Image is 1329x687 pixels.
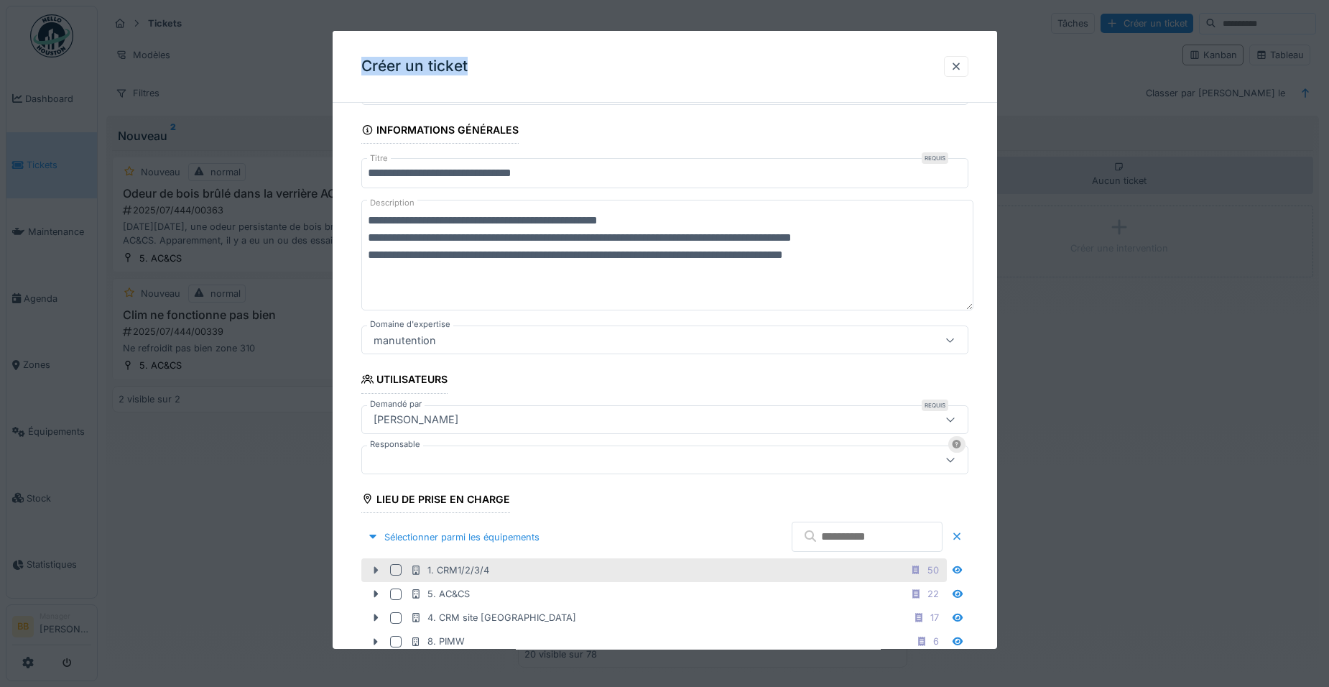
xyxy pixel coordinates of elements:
div: Sélectionner parmi les équipements [361,527,545,547]
div: Requis [922,152,948,164]
div: 22 [927,587,939,601]
div: 4. CRM site [GEOGRAPHIC_DATA] [410,611,576,624]
div: 5. AC&CS [410,587,470,601]
div: 50 [927,563,939,577]
div: 8. PIMW [410,635,465,648]
div: Lieu de prise en charge [361,489,511,513]
div: 1. CRM1/2/3/4 [410,563,489,577]
div: Utilisateurs [361,369,448,393]
label: Titre [367,152,391,165]
div: Informations générales [361,119,519,144]
div: [PERSON_NAME] [368,412,464,428]
label: Domaine d'expertise [367,318,453,331]
h3: Créer un ticket [361,57,468,75]
div: 6 [933,635,939,648]
label: Demandé par [367,398,425,410]
div: Requis [922,400,948,411]
label: Description [367,194,417,212]
div: 17 [930,611,939,624]
label: Responsable [367,438,423,451]
div: manutention [368,332,442,348]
